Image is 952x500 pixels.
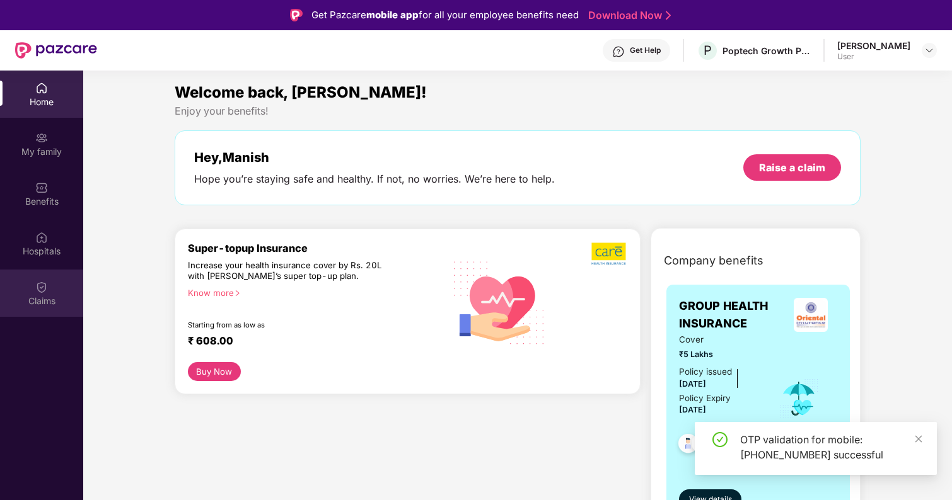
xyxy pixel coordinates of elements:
img: svg+xml;base64,PHN2ZyBpZD0iRHJvcGRvd24tMzJ4MzIiIHhtbG5zPSJodHRwOi8vd3d3LnczLm9yZy8yMDAwL3N2ZyIgd2... [924,45,934,55]
div: Starting from as low as [188,321,391,329]
img: svg+xml;base64,PHN2ZyBpZD0iSGVscC0zMngzMiIgeG1sbnM9Imh0dHA6Ly93d3cudzMub3JnLzIwMDAvc3ZnIiB3aWR0aD... [612,45,625,58]
div: Policy issued [679,365,732,378]
img: Logo [290,9,303,21]
img: svg+xml;base64,PHN2ZyBpZD0iSG9zcGl0YWxzIiB4bWxucz0iaHR0cDovL3d3dy53My5vcmcvMjAwMC9zdmciIHdpZHRoPS... [35,231,48,244]
div: Hope you’re staying safe and healthy. If not, no worries. We’re here to help. [194,173,555,186]
div: Increase your health insurance cover by Rs. 20L with [PERSON_NAME]’s super top-up plan. [188,260,390,282]
img: svg+xml;base64,PHN2ZyBpZD0iQmVuZWZpdHMiIHhtbG5zPSJodHRwOi8vd3d3LnczLm9yZy8yMDAwL3N2ZyIgd2lkdGg9Ij... [35,181,48,194]
button: Buy Now [188,362,241,381]
span: close [914,435,923,443]
img: icon [779,378,820,419]
div: ₹ 608.00 [188,334,432,349]
span: Cover [679,333,762,346]
img: svg+xml;base64,PHN2ZyB4bWxucz0iaHR0cDovL3d3dy53My5vcmcvMjAwMC9zdmciIHdpZHRoPSI0OC45NDMiIGhlaWdodD... [673,430,704,461]
img: New Pazcare Logo [15,42,97,59]
img: Stroke [666,9,671,22]
div: OTP validation for mobile: [PHONE_NUMBER] successful [740,432,922,462]
img: insurerLogo [794,298,828,332]
div: Get Pazcare for all your employee benefits need [311,8,579,23]
span: P [704,43,712,58]
span: check-circle [712,432,728,447]
div: Raise a claim [759,161,825,174]
img: svg+xml;base64,PHN2ZyB4bWxucz0iaHR0cDovL3d3dy53My5vcmcvMjAwMC9zdmciIHhtbG5zOnhsaW5rPSJodHRwOi8vd3... [444,246,554,358]
span: Company benefits [664,252,763,270]
div: Super-topup Insurance [188,242,444,254]
strong: mobile app [366,9,419,21]
div: Know more [188,288,437,297]
div: Policy Expiry [679,392,731,405]
div: Get Help [630,45,661,55]
span: [DATE] [679,405,706,414]
img: b5dec4f62d2307b9de63beb79f102df3.png [591,242,627,266]
div: [PERSON_NAME] [837,40,910,52]
img: svg+xml;base64,PHN2ZyBpZD0iSG9tZSIgeG1sbnM9Imh0dHA6Ly93d3cudzMub3JnLzIwMDAvc3ZnIiB3aWR0aD0iMjAiIG... [35,82,48,94]
span: [DATE] [679,379,706,389]
img: svg+xml;base64,PHN2ZyB3aWR0aD0iMjAiIGhlaWdodD0iMjAiIHZpZXdCb3g9IjAgMCAyMCAyMCIgZmlsbD0ibm9uZSIgeG... [35,132,48,144]
span: Welcome back, [PERSON_NAME]! [175,83,427,101]
img: svg+xml;base64,PHN2ZyBpZD0iQ2xhaW0iIHhtbG5zPSJodHRwOi8vd3d3LnczLm9yZy8yMDAwL3N2ZyIgd2lkdGg9IjIwIi... [35,281,48,293]
img: svg+xml;base64,PHN2ZyB4bWxucz0iaHR0cDovL3d3dy53My5vcmcvMjAwMC9zdmciIHdpZHRoPSI0OC45MTUiIGhlaWdodD... [686,430,717,461]
span: GROUP HEALTH INSURANCE [679,297,785,333]
div: Hey, Manish [194,150,555,165]
div: Poptech Growth Private Limited [723,45,811,57]
div: User [837,52,910,62]
span: ₹5 Lakhs [679,348,762,361]
span: right [234,290,241,297]
div: Enjoy your benefits! [175,105,861,118]
a: Download Now [588,9,667,22]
